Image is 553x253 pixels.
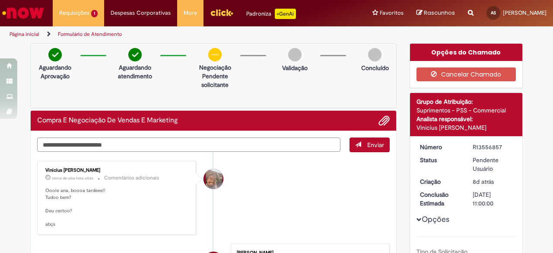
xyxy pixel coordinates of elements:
[368,48,381,61] img: img-circle-grey.png
[361,64,389,72] p: Concluído
[111,9,171,17] span: Despesas Corporativas
[473,190,513,208] div: [DATE] 11:00:00
[473,143,513,151] div: R13556857
[503,9,547,16] span: [PERSON_NAME]
[203,169,223,189] div: Vinicius Rafael De Souza
[128,48,142,61] img: check-circle-green.png
[424,9,455,17] span: Rascunhos
[473,178,494,186] time: 22/09/2025 18:19:47
[114,63,156,80] p: Aguardando atendimento
[416,67,516,81] button: Cancelar Chamado
[473,177,513,186] div: 22/09/2025 18:19:47
[34,63,76,80] p: Aguardando Aprovação
[275,9,296,19] p: +GenAi
[91,10,98,17] span: 1
[45,187,189,228] p: Oooie ana, boooa tardeee!! Tudoo bem? Deu certoo? abçs
[288,48,302,61] img: img-circle-grey.png
[413,190,467,208] dt: Conclusão Estimada
[58,31,122,38] a: Formulário de Atendimento
[246,9,296,19] div: Padroniza
[416,115,516,123] div: Analista responsável:
[367,141,384,149] span: Enviar
[378,115,390,126] button: Adicionar anexos
[491,10,496,16] span: AS
[416,106,516,115] div: Suprimentos - PSS - Commercial
[416,97,516,106] div: Grupo de Atribuição:
[6,26,362,42] ul: Trilhas de página
[194,63,236,72] p: Negociação
[473,178,494,186] span: 8d atrás
[45,168,189,173] div: Vinicius [PERSON_NAME]
[194,72,236,89] p: Pendente solicitante
[1,4,45,22] img: ServiceNow
[10,31,39,38] a: Página inicial
[416,123,516,132] div: Vinicius [PERSON_NAME]
[184,9,197,17] span: More
[413,177,467,186] dt: Criação
[59,9,89,17] span: Requisições
[473,156,513,173] div: Pendente Usuário
[380,9,404,17] span: Favoritos
[52,176,93,181] span: cerca de uma hora atrás
[37,117,178,125] h2: Compra E Negociação De Vendas E Marketing Histórico de tíquete
[48,48,62,61] img: check-circle-green.png
[410,44,523,61] div: Opções do Chamado
[208,48,222,61] img: circle-minus.png
[350,138,390,152] button: Enviar
[52,176,93,181] time: 30/09/2025 12:01:47
[413,156,467,164] dt: Status
[104,174,159,182] small: Comentários adicionais
[282,64,308,72] p: Validação
[37,138,340,152] textarea: Digite sua mensagem aqui...
[416,9,455,17] a: Rascunhos
[210,6,233,19] img: click_logo_yellow_360x200.png
[413,143,467,151] dt: Número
